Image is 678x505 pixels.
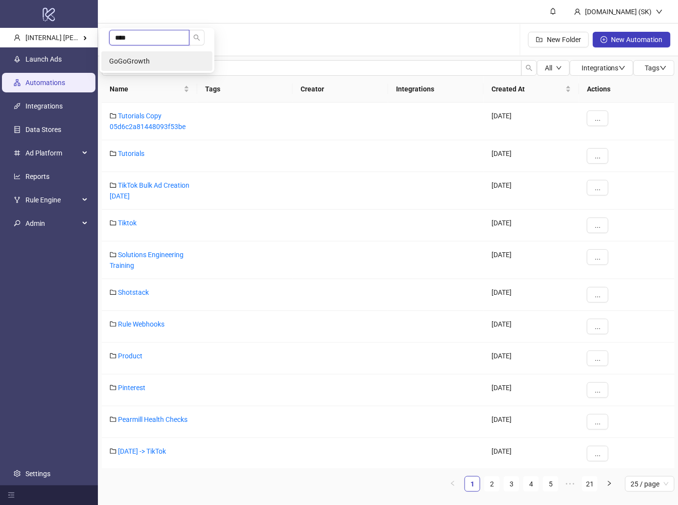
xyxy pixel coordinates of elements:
[633,60,675,76] button: Tagsdown
[25,126,61,133] a: Data Stores
[587,218,608,233] button: ...
[110,182,117,189] span: folder
[118,320,164,328] a: Rule Webhooks
[587,148,608,164] button: ...
[582,64,626,72] span: Integrations
[595,323,601,330] span: ...
[110,150,117,157] span: folder
[118,384,145,392] a: Pinterest
[465,476,480,492] li: 1
[595,221,601,229] span: ...
[14,220,21,227] span: key
[656,8,663,15] span: down
[445,476,461,492] li: Previous Page
[583,477,597,491] a: 21
[537,60,570,76] button: Alldown
[25,470,50,478] a: Settings
[14,34,21,41] span: user
[504,477,519,491] a: 3
[595,291,601,299] span: ...
[587,180,608,196] button: ...
[593,32,671,47] button: New Automation
[556,65,562,71] span: down
[25,79,65,87] a: Automations
[193,34,200,41] span: search
[602,476,617,492] button: right
[631,477,669,491] span: 25 / page
[25,34,137,42] span: [INTERNAL] [PERSON_NAME] Kitchn
[110,251,117,258] span: folder
[587,249,608,265] button: ...
[595,450,601,458] span: ...
[562,476,578,492] span: •••
[619,65,626,71] span: down
[484,210,579,242] div: [DATE]
[545,64,552,72] span: All
[602,476,617,492] li: Next Page
[581,6,656,17] div: [DOMAIN_NAME] (SK)
[587,382,608,398] button: ...
[524,477,538,491] a: 4
[504,476,519,492] li: 3
[523,476,539,492] li: 4
[528,32,589,47] button: New Folder
[118,150,144,157] a: Tutorials
[611,36,663,44] span: New Automation
[536,36,543,43] span: folder-add
[595,114,601,122] span: ...
[25,214,79,233] span: Admin
[595,354,601,362] span: ...
[484,279,579,311] div: [DATE]
[484,140,579,172] div: [DATE]
[484,76,579,103] th: Created At
[543,477,558,491] a: 5
[25,102,63,110] a: Integrations
[484,103,579,140] div: [DATE]
[118,288,149,296] a: Shotstack
[587,287,608,303] button: ...
[118,447,166,455] a: [DATE] -> TikTok
[484,172,579,210] div: [DATE]
[110,112,117,119] span: folder
[570,60,633,76] button: Integrationsdown
[25,143,79,163] span: Ad Platform
[645,64,667,72] span: Tags
[484,374,579,406] div: [DATE]
[484,242,579,279] div: [DATE]
[110,251,184,269] a: Solutions Engineering Training
[579,76,675,103] th: Actions
[25,190,79,210] span: Rule Engine
[601,36,608,43] span: plus-circle
[110,416,117,423] span: folder
[595,418,601,426] span: ...
[293,76,388,103] th: Creator
[110,181,189,200] a: TikTok Bulk Ad Creation [DATE]
[110,112,186,131] a: Tutorials Copy 05d6c2a81448093f53be
[660,65,667,71] span: down
[8,492,15,499] span: menu-fold
[25,55,62,63] a: Launch Ads
[595,253,601,261] span: ...
[595,386,601,394] span: ...
[587,110,608,126] button: ...
[25,173,49,180] a: Reports
[587,351,608,366] button: ...
[102,76,197,103] th: Name
[625,476,675,492] div: Page Size
[491,84,563,94] span: Created At
[118,416,187,423] a: Pearmill Health Checks
[14,197,21,203] span: fork
[562,476,578,492] li: Next 5 Pages
[110,321,117,328] span: folder
[587,319,608,334] button: ...
[110,352,117,359] span: folder
[595,184,601,192] span: ...
[550,8,557,15] span: bell
[118,219,137,227] a: Tiktok
[388,76,484,103] th: Integrations
[485,477,499,491] a: 2
[484,406,579,438] div: [DATE]
[484,476,500,492] li: 2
